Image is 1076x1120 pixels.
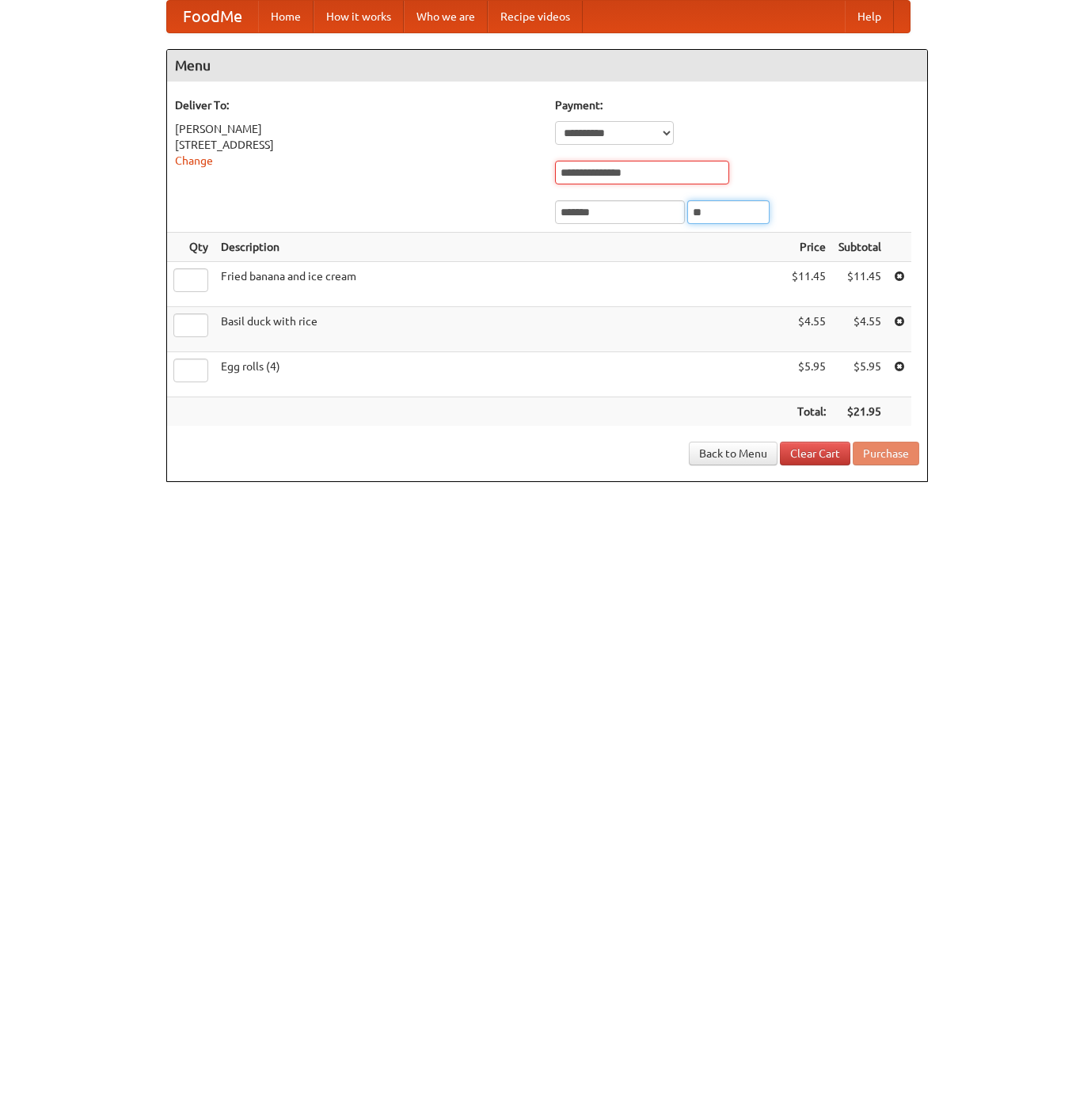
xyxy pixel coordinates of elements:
[785,262,832,307] td: $11.45
[215,233,785,262] th: Description
[215,307,785,352] td: Basil duck with rice
[832,307,888,352] td: $4.55
[167,50,927,82] h4: Menu
[175,97,539,113] h5: Deliver To:
[167,233,215,262] th: Qty
[215,262,785,307] td: Fried banana and ice cream
[832,352,888,397] td: $5.95
[555,97,919,113] h5: Payment:
[175,121,539,137] div: [PERSON_NAME]
[404,1,488,32] a: Who we are
[785,397,832,427] th: Total:
[175,154,213,167] a: Change
[832,262,888,307] td: $11.45
[845,1,894,32] a: Help
[785,352,832,397] td: $5.95
[258,1,314,32] a: Home
[488,1,583,32] a: Recipe videos
[832,233,888,262] th: Subtotal
[853,442,919,465] button: Purchase
[832,397,888,427] th: $21.95
[785,307,832,352] td: $4.55
[785,233,832,262] th: Price
[215,352,785,397] td: Egg rolls (4)
[175,137,539,153] div: [STREET_ADDRESS]
[780,442,850,465] a: Clear Cart
[314,1,404,32] a: How it works
[167,1,258,32] a: FoodMe
[689,442,778,465] a: Back to Menu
